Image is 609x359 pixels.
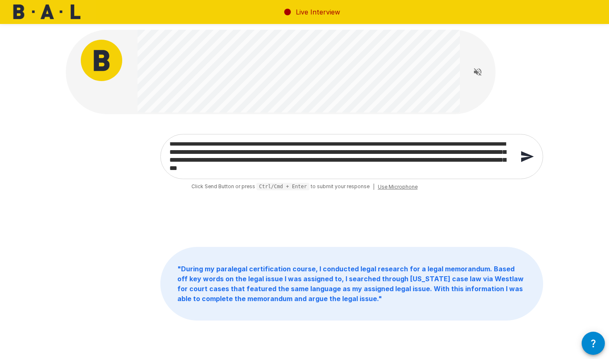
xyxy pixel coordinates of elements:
[256,183,309,190] pre: Ctrl/Cmd + Enter
[191,182,370,191] span: Click Send Button or press to submit your response
[296,7,340,17] p: Live Interview
[469,64,486,80] button: Read questions aloud
[177,265,524,303] b: " During my paralegal certification course, I conducted legal research for a legal memorandum. Ba...
[373,183,375,191] span: |
[378,183,418,191] span: Use Microphone
[81,40,122,81] img: bal_avatar.png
